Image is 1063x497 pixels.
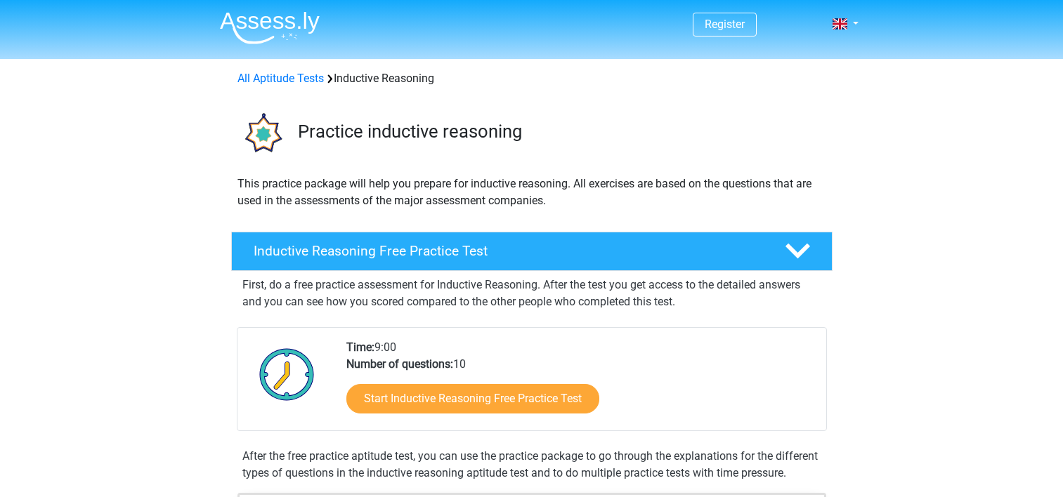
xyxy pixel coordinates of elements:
[298,121,821,143] h3: Practice inductive reasoning
[346,340,374,354] b: Time:
[346,357,453,371] b: Number of questions:
[237,448,827,482] div: After the free practice aptitude test, you can use the practice package to go through the explana...
[705,18,745,31] a: Register
[346,384,599,413] a: Start Inductive Reasoning Free Practice Test
[232,70,832,87] div: Inductive Reasoning
[237,72,324,85] a: All Aptitude Tests
[254,243,762,259] h4: Inductive Reasoning Free Practice Test
[252,339,322,409] img: Clock
[226,232,838,271] a: Inductive Reasoning Free Practice Test
[220,11,320,44] img: Assessly
[336,339,826,430] div: 9:00 10
[237,175,826,209] p: This practice package will help you prepare for inductive reasoning. All exercises are based on t...
[242,277,821,310] p: First, do a free practice assessment for Inductive Reasoning. After the test you get access to th...
[232,104,292,164] img: inductive reasoning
